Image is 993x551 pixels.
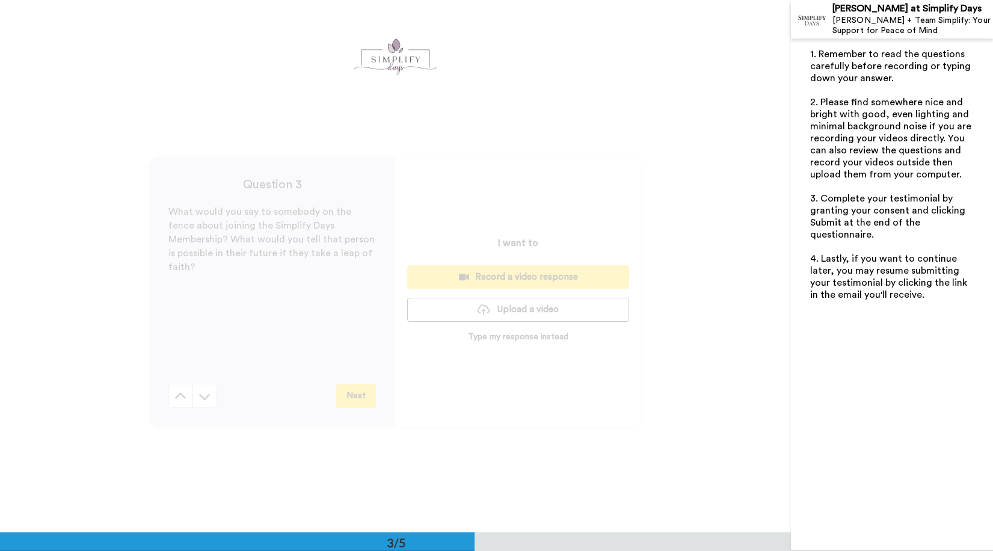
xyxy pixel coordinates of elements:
span: 2. Please find somewhere nice and bright with good, even lighting and minimal background noise if... [810,97,974,179]
span: 4. Lastly, if you want to continue later, you may resume submitting your testimonial by clicking ... [810,254,970,300]
img: Profile Image [798,5,826,34]
span: 3. Complete your testimonial by granting your consent and clicking Submit at the end of the quest... [810,194,968,239]
button: Upload a video [407,298,629,321]
p: Type my response instead [468,331,568,343]
div: [PERSON_NAME] at Simplify Days [832,3,992,14]
p: I want to [498,236,538,250]
span: 1. Remember to read the questions carefully before recording or typing down your answer. [810,49,973,83]
span: What would you say to somebody on the fence about joining the Simplify Days Membership? What woul... [168,207,377,271]
button: Next [336,384,376,408]
div: [PERSON_NAME] + Team Simplify: Your Support for Peace of Mind [832,16,992,36]
button: Record a video response [407,265,629,289]
div: 3/5 [367,534,425,551]
div: Record a video response [417,271,619,283]
h4: Question 3 [168,176,376,193]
